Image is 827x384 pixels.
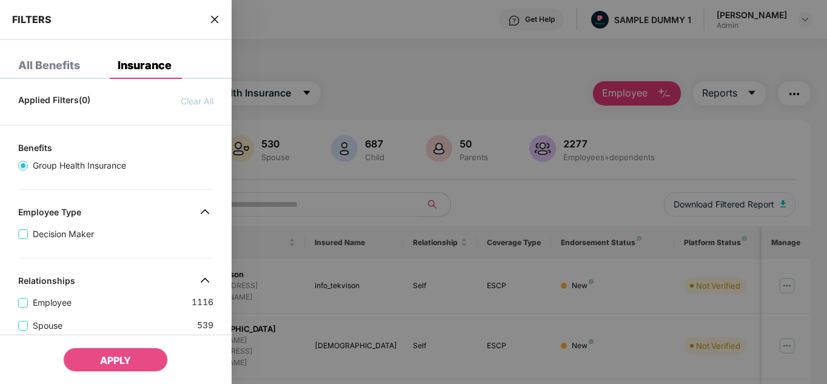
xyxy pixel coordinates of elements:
[118,59,172,72] div: Insurance
[12,13,52,25] span: FILTERS
[195,202,215,221] img: svg+xml;base64,PHN2ZyB4bWxucz0iaHR0cDovL3d3dy53My5vcmcvMjAwMC9zdmciIHdpZHRoPSIzMiIgaGVpZ2h0PSIzMi...
[18,59,80,72] div: All Benefits
[100,354,131,366] span: APPLY
[18,207,81,221] div: Employee Type
[210,13,219,25] span: close
[197,318,213,332] span: 539
[181,95,213,108] span: Clear All
[28,159,131,172] span: Group Health Insurance
[192,295,213,309] span: 1116
[28,227,99,241] span: Decision Maker
[18,275,75,290] div: Relationships
[18,95,90,108] span: Applied Filters(0)
[195,271,215,290] img: svg+xml;base64,PHN2ZyB4bWxucz0iaHR0cDovL3d3dy53My5vcmcvMjAwMC9zdmciIHdpZHRoPSIzMiIgaGVpZ2h0PSIzMi...
[28,319,67,332] span: Spouse
[63,348,168,372] button: APPLY
[28,296,76,309] span: Employee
